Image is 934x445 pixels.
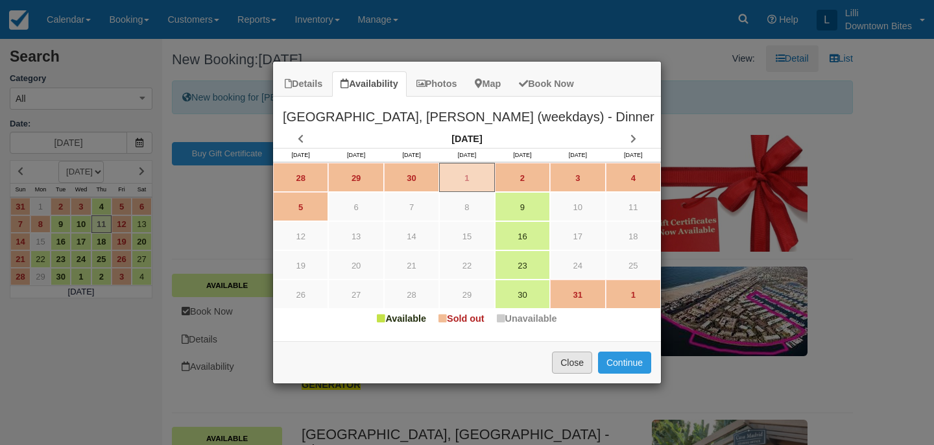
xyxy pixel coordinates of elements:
a: 17 [550,221,605,250]
a: 29 [328,163,383,192]
a: 24 [550,250,605,280]
h2: [GEOGRAPHIC_DATA], [PERSON_NAME] (weekdays) - Dinner [273,97,661,130]
a: 1 [439,163,494,192]
a: 7 [384,192,439,221]
button: Close [552,352,592,374]
a: Book Now [510,71,582,97]
a: 10 [550,192,605,221]
a: 29 [439,280,494,309]
span: [DATE] [458,152,476,158]
a: 16 [495,221,550,250]
a: Photos [408,71,466,97]
span: [DATE] [569,152,587,158]
a: 1 [606,280,661,309]
span: [DATE] [624,152,642,158]
span: [DATE] [292,152,310,158]
a: 15 [439,221,494,250]
span: Available [377,313,426,324]
a: 11 [606,192,661,221]
a: Availability [332,71,406,97]
span: [DATE] [347,152,365,158]
a: 26 [273,280,328,309]
a: 28 [273,163,328,192]
div: Item Modal [273,97,661,335]
a: 28 [384,280,439,309]
a: 9 [495,192,550,221]
a: 8 [439,192,494,221]
a: 27 [328,280,383,309]
span: [DATE] [402,152,420,158]
a: 2 [495,163,550,192]
span: Sold out [438,313,485,324]
button: Continue [598,352,651,374]
a: 23 [495,250,550,280]
a: 22 [439,250,494,280]
a: 18 [606,221,661,250]
a: 21 [384,250,439,280]
a: 30 [384,163,439,192]
a: 20 [328,250,383,280]
a: 5 [273,192,328,221]
a: 12 [273,221,328,250]
a: 30 [495,280,550,309]
strong: [DATE] [451,134,482,144]
a: 14 [384,221,439,250]
span: Unavailable [497,313,557,324]
span: [DATE] [513,152,531,158]
a: 19 [273,250,328,280]
a: 25 [606,250,661,280]
a: 3 [550,163,605,192]
a: 4 [606,163,661,192]
a: 31 [550,280,605,309]
a: Map [466,71,509,97]
a: 13 [328,221,383,250]
a: 6 [328,192,383,221]
a: Details [276,71,331,97]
